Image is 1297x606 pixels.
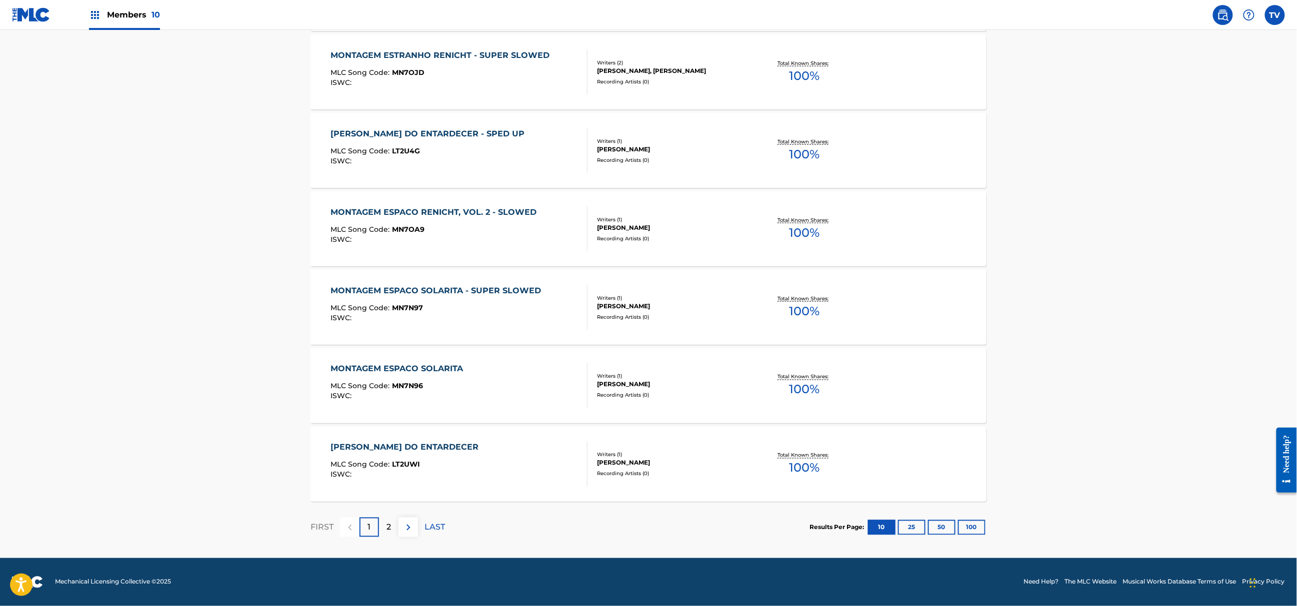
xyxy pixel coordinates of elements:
div: [PERSON_NAME] DO ENTARDECER [331,442,484,454]
div: Writers ( 1 ) [597,137,748,145]
span: ISWC : [331,313,354,322]
a: MONTAGEM ESPACO SOLARITAMLC Song Code:MN7N96ISWC:Writers (1)[PERSON_NAME]Recording Artists (0)Tot... [310,348,986,423]
span: LT2U4G [392,146,420,155]
span: ISWC : [331,235,354,244]
div: Ziehen [1250,568,1256,598]
div: [PERSON_NAME] DO ENTARDECER - SPED UP [331,128,530,140]
span: MN7N96 [392,382,423,391]
span: ISWC : [331,470,354,479]
div: [PERSON_NAME] [597,459,748,468]
iframe: Chat Widget [1247,558,1297,606]
div: Recording Artists ( 0 ) [597,313,748,321]
a: [PERSON_NAME] DO ENTARDECER - SPED UPMLC Song Code:LT2U4GISWC:Writers (1)[PERSON_NAME]Recording A... [310,113,986,188]
img: help [1243,9,1255,21]
p: 1 [368,522,371,534]
p: Total Known Shares: [777,216,831,224]
div: MONTAGEM ESPACO SOLARITA [331,363,468,375]
img: search [1217,9,1229,21]
a: Privacy Policy [1242,578,1285,587]
a: Need Help? [1024,578,1059,587]
a: Musical Works Database Terms of Use [1123,578,1236,587]
div: MONTAGEM ESPACO RENICHT, VOL. 2 - SLOWED [331,206,542,218]
span: MLC Song Code : [331,225,392,234]
span: 10 [151,10,160,19]
div: Recording Artists ( 0 ) [597,392,748,399]
a: MONTAGEM ESPACO SOLARITA - SUPER SLOWEDMLC Song Code:MN7N97ISWC:Writers (1)[PERSON_NAME]Recording... [310,270,986,345]
span: MLC Song Code : [331,382,392,391]
span: 100 % [789,381,819,399]
p: Total Known Shares: [777,452,831,459]
p: Total Known Shares: [777,138,831,145]
span: MN7OJD [392,68,425,77]
div: Writers ( 1 ) [597,216,748,223]
div: Recording Artists ( 0 ) [597,235,748,242]
div: MONTAGEM ESPACO SOLARITA - SUPER SLOWED [331,285,546,297]
span: 100 % [789,302,819,320]
span: MLC Song Code : [331,460,392,469]
img: Top Rightsholders [89,9,101,21]
div: Writers ( 1 ) [597,373,748,380]
p: 2 [386,522,391,534]
div: [PERSON_NAME], [PERSON_NAME] [597,66,748,75]
div: [PERSON_NAME] [597,302,748,311]
span: MN7OA9 [392,225,425,234]
span: Members [107,9,160,20]
a: Public Search [1213,5,1233,25]
div: User Menu [1265,5,1285,25]
iframe: Resource Center [1269,420,1297,501]
span: MLC Song Code : [331,303,392,312]
img: right [402,522,414,534]
img: logo [12,576,43,588]
button: 100 [958,520,985,535]
p: Total Known Shares: [777,59,831,67]
p: Total Known Shares: [777,295,831,302]
div: MONTAGEM ESTRANHO RENICHT - SUPER SLOWED [331,49,555,61]
p: Total Known Shares: [777,373,831,381]
div: Help [1239,5,1259,25]
div: [PERSON_NAME] [597,380,748,389]
span: 100 % [789,459,819,477]
div: [PERSON_NAME] [597,145,748,154]
div: Writers ( 1 ) [597,294,748,302]
p: Results Per Page: [809,523,866,532]
span: ISWC : [331,78,354,87]
a: MONTAGEM ESPACO RENICHT, VOL. 2 - SLOWEDMLC Song Code:MN7OA9ISWC:Writers (1)[PERSON_NAME]Recordin... [310,191,986,266]
div: Writers ( 2 ) [597,59,748,66]
a: MONTAGEM ESTRANHO RENICHT - SUPER SLOWEDMLC Song Code:MN7OJDISWC:Writers (2)[PERSON_NAME], [PERSO... [310,34,986,109]
button: 25 [898,520,925,535]
span: ISWC : [331,156,354,165]
div: Recording Artists ( 0 ) [597,470,748,478]
img: MLC Logo [12,7,50,22]
div: Recording Artists ( 0 ) [597,78,748,85]
span: MLC Song Code : [331,68,392,77]
span: Mechanical Licensing Collective © 2025 [55,578,171,587]
div: Writers ( 1 ) [597,451,748,459]
a: The MLC Website [1065,578,1117,587]
div: Chat-Widget [1247,558,1297,606]
p: LAST [424,522,445,534]
span: ISWC : [331,392,354,401]
span: LT2UWI [392,460,420,469]
div: Recording Artists ( 0 ) [597,156,748,164]
span: MLC Song Code : [331,146,392,155]
span: 100 % [789,67,819,85]
a: [PERSON_NAME] DO ENTARDECERMLC Song Code:LT2UWIISWC:Writers (1)[PERSON_NAME]Recording Artists (0)... [310,427,986,502]
button: 10 [868,520,895,535]
span: MN7N97 [392,303,423,312]
span: 100 % [789,145,819,163]
p: FIRST [310,522,333,534]
div: [PERSON_NAME] [597,223,748,232]
button: 50 [928,520,955,535]
span: 100 % [789,224,819,242]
